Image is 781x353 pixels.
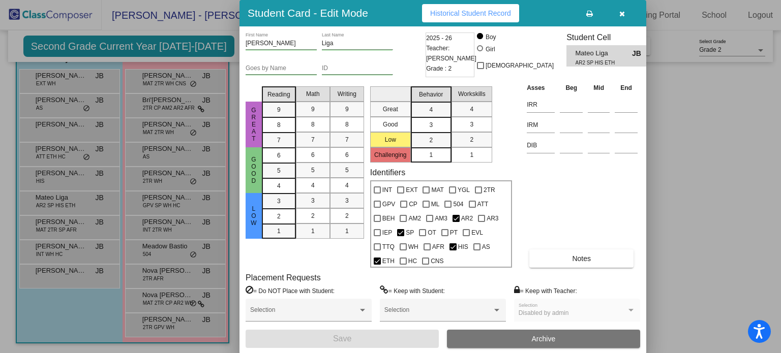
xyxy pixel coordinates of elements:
span: Archive [532,335,556,343]
span: Reading [267,90,290,99]
span: 504 [453,198,463,210]
span: OT [428,227,436,239]
span: 3 [429,120,433,130]
h3: Student Cell [566,33,655,42]
span: Save [333,334,351,343]
span: 9 [311,105,315,114]
span: EXT [406,184,417,196]
span: 2 [277,212,281,221]
span: 1 [470,150,473,159]
span: 2 [470,135,473,144]
span: AM3 [435,212,447,224]
span: 7 [277,136,281,145]
button: Historical Student Record [422,4,519,22]
span: ML [431,198,440,210]
span: 2 [345,211,349,220]
span: IEP [382,227,392,239]
span: AFR [432,241,444,253]
span: 6 [277,151,281,160]
label: = Do NOT Place with Student: [246,285,335,296]
span: Math [306,89,320,99]
span: 8 [311,120,315,129]
span: 4 [277,181,281,190]
th: Beg [557,82,585,93]
span: 4 [470,105,473,114]
span: AS [482,241,490,253]
button: Archive [447,330,640,348]
span: 1 [429,150,433,159]
span: AM2 [408,212,421,224]
span: HC [408,255,417,267]
span: AR3 [487,212,498,224]
span: CNS [431,255,443,267]
label: Identifiers [370,168,405,177]
span: 5 [311,166,315,175]
span: 3 [470,120,473,129]
span: MAT [431,184,443,196]
span: TTQ [382,241,395,253]
span: 7 [345,135,349,144]
span: 6 [345,150,349,159]
span: CP [409,198,417,210]
label: = Keep with Student: [380,285,445,296]
span: Grade : 2 [426,63,452,74]
button: Save [246,330,439,348]
span: ETH [382,255,395,267]
span: AR2 SP HIS ETH [576,59,625,67]
span: 1 [311,227,315,236]
span: 8 [277,120,281,130]
span: INT [382,184,392,196]
span: AR2 [461,212,473,224]
span: Disabled by admin [519,309,569,316]
span: Great [249,107,258,142]
span: 1 [345,227,349,236]
input: assessment [527,138,555,153]
span: 5 [345,166,349,175]
th: End [612,82,640,93]
input: goes by name [246,65,317,72]
span: Mateo Liga [576,48,632,59]
span: EVL [471,227,483,239]
span: PT [450,227,458,239]
label: Placement Requests [246,273,321,282]
button: Notes [529,249,634,268]
span: 3 [345,196,349,205]
div: Boy [485,33,496,42]
span: 8 [345,120,349,129]
input: assessment [527,117,555,133]
span: Historical Student Record [430,9,511,17]
span: 2 [311,211,315,220]
h3: Student Card - Edit Mode [248,7,368,19]
span: 2 [429,136,433,145]
span: 3 [277,197,281,206]
span: 6 [311,150,315,159]
span: HIS [458,241,468,253]
th: Asses [524,82,557,93]
span: Good [249,156,258,184]
span: Teacher: [PERSON_NAME] [426,43,476,63]
input: assessment [527,97,555,112]
span: Behavior [419,90,443,99]
span: 4 [429,105,433,114]
span: ATT [477,198,489,210]
span: [DEMOGRAPHIC_DATA] [486,59,554,72]
span: Workskills [458,89,486,99]
span: 3 [311,196,315,205]
span: Writing [338,89,356,99]
span: BEH [382,212,395,224]
span: 2025 - 26 [426,33,452,43]
span: SP [406,227,414,239]
span: 4 [345,181,349,190]
span: 9 [277,105,281,114]
span: Notes [572,254,591,263]
span: 7 [311,135,315,144]
th: Mid [585,82,612,93]
label: = Keep with Teacher: [514,285,577,296]
span: 2TR [484,184,495,196]
span: GPV [382,198,395,210]
div: Girl [485,45,495,54]
span: YGL [458,184,470,196]
span: 4 [311,181,315,190]
span: JB [632,48,646,59]
span: Low [249,205,258,227]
